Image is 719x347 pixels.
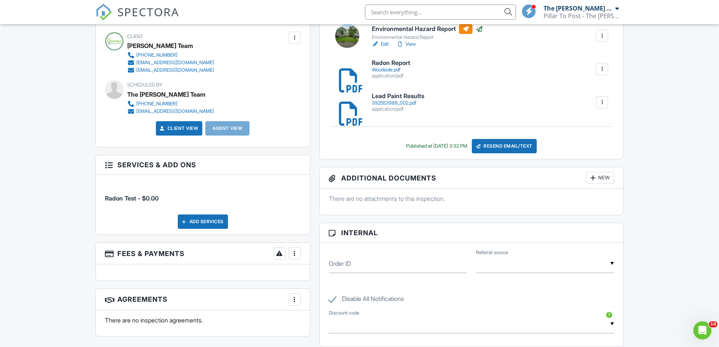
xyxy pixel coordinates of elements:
[693,321,711,339] iframe: Intercom live chat
[136,60,214,66] div: [EMAIL_ADDRESS][DOMAIN_NAME]
[127,59,214,66] a: [EMAIL_ADDRESS][DOMAIN_NAME]
[372,100,424,106] div: 392553988_002.pdf
[396,40,416,48] a: View
[372,73,410,79] div: application/pdf
[127,89,205,100] div: The [PERSON_NAME] Team
[96,289,310,310] h3: Agreements
[372,24,483,34] h6: Environmental Hazard Report
[95,4,112,20] img: The Best Home Inspection Software - Spectora
[96,243,310,264] h3: Fees & Payments
[105,194,159,202] span: Radon Test - $0.00
[329,259,351,268] label: Order ID
[476,249,508,256] label: Referral source
[472,139,537,153] div: Resend Email/Text
[709,321,717,327] span: 10
[127,100,214,108] a: [PHONE_NUMBER]
[329,295,404,305] label: Disable All Notifications
[406,143,467,149] div: Published at [DATE] 3:32 PM
[136,108,214,114] div: [EMAIL_ADDRESS][DOMAIN_NAME]
[127,66,214,74] a: [EMAIL_ADDRESS][DOMAIN_NAME]
[543,12,619,20] div: Pillar To Post - The Frederick Team
[372,40,389,48] a: Edit
[136,101,177,107] div: [PHONE_NUMBER]
[372,93,424,100] h6: Lead Paint Results
[372,67,410,73] div: Woodside.pdf
[96,155,310,175] h3: Services & Add ons
[372,106,424,112] div: application/pdf
[105,180,301,208] li: Service: Radon Test
[159,125,199,132] a: Client View
[329,194,614,203] p: There are no attachments to this inspection.
[136,67,214,73] div: [EMAIL_ADDRESS][DOMAIN_NAME]
[320,223,624,243] h3: Internal
[372,34,483,40] div: Environmental Hazard Report
[95,10,179,26] a: SPECTORA
[117,4,179,20] span: SPECTORA
[178,214,228,229] div: Add Services
[136,52,177,58] div: [PHONE_NUMBER]
[105,316,301,324] p: There are no inspection agreements.
[127,82,162,88] span: Scheduled By
[127,40,193,51] div: [PERSON_NAME] Team
[329,310,359,316] label: Discount code
[320,167,624,189] h3: Additional Documents
[127,34,143,39] span: Client
[372,60,410,66] h6: Radon Report
[127,108,214,115] a: [EMAIL_ADDRESS][DOMAIN_NAME]
[372,24,483,41] a: Environmental Hazard Report Environmental Hazard Report
[372,60,410,79] a: Radon Report Woodside.pdf application/pdf
[372,93,424,112] a: Lead Paint Results 392553988_002.pdf application/pdf
[365,5,516,20] input: Search everything...
[127,51,214,59] a: [PHONE_NUMBER]
[587,172,614,184] div: New
[543,5,613,12] div: The [PERSON_NAME] Team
